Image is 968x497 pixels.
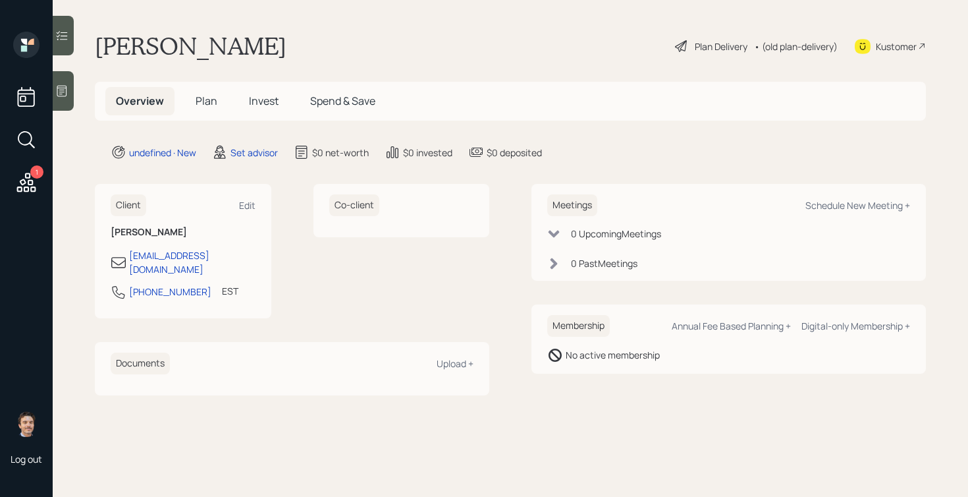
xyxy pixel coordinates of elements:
span: Invest [249,94,279,108]
div: EST [222,284,238,298]
div: [PHONE_NUMBER] [129,285,211,299]
span: Overview [116,94,164,108]
div: 0 Upcoming Meeting s [571,227,661,241]
div: Schedule New Meeting + [805,199,910,212]
div: Upload + [437,357,473,370]
div: Plan Delivery [695,40,747,53]
h6: Meetings [547,194,597,216]
div: Set advisor [230,146,278,160]
div: Digital-only Membership + [801,320,910,332]
span: Plan [196,94,217,108]
div: $0 deposited [487,146,542,160]
div: Annual Fee Based Planning + [672,320,791,332]
h6: Membership [547,315,610,337]
h6: Documents [111,353,170,374]
div: $0 invested [403,146,452,160]
img: robby-grisanti-headshot.png [13,411,40,437]
div: Kustomer [876,40,917,53]
div: Edit [239,199,255,212]
h1: [PERSON_NAME] [95,32,286,61]
div: 1 [30,165,43,179]
h6: [PERSON_NAME] [111,227,255,238]
div: $0 net-worth [312,146,369,160]
span: Spend & Save [310,94,375,108]
div: Log out [11,453,42,465]
h6: Co-client [329,194,379,216]
div: undefined · New [129,146,196,160]
div: No active membership [566,348,660,362]
h6: Client [111,194,146,216]
div: 0 Past Meeting s [571,256,637,270]
div: • (old plan-delivery) [754,40,838,53]
div: [EMAIL_ADDRESS][DOMAIN_NAME] [129,248,255,276]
